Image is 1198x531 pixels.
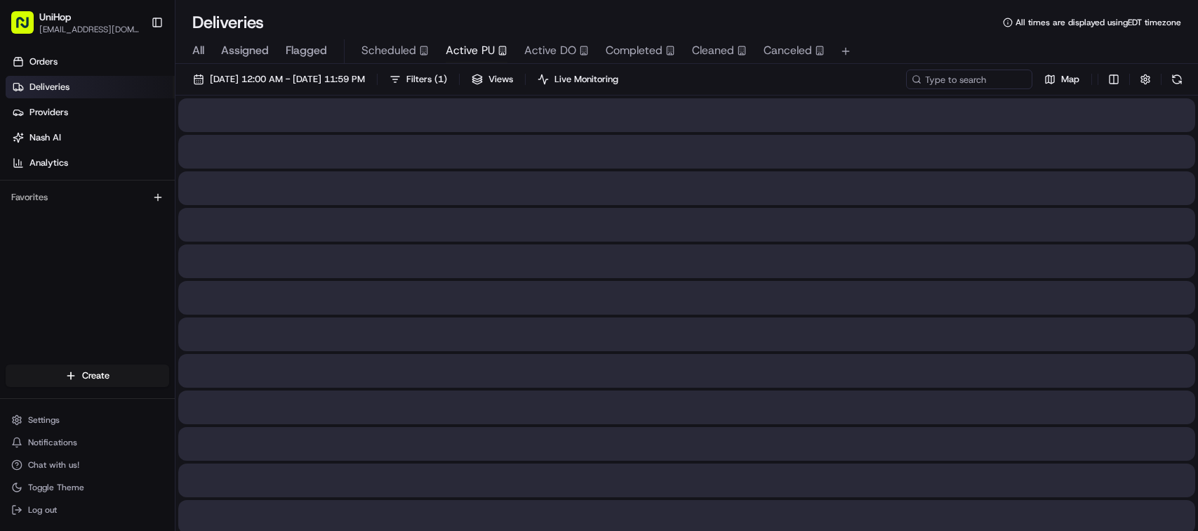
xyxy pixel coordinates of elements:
button: Chat with us! [6,455,169,475]
span: All [192,42,204,59]
a: Deliveries [6,76,175,98]
span: ( 1 ) [434,73,447,86]
span: Assigned [221,42,269,59]
button: Map [1038,70,1086,89]
span: Orders [29,55,58,68]
button: UniHop [39,10,71,24]
span: Toggle Theme [28,482,84,493]
button: Create [6,365,169,387]
span: Active PU [446,42,495,59]
a: Analytics [6,152,175,174]
button: UniHop[EMAIL_ADDRESS][DOMAIN_NAME] [6,6,145,39]
span: Deliveries [29,81,69,93]
span: Completed [606,42,663,59]
button: Live Monitoring [531,70,625,89]
div: Favorites [6,186,169,209]
span: Providers [29,106,68,119]
a: Nash AI [6,126,175,149]
span: Flagged [286,42,327,59]
span: Scheduled [361,42,416,59]
span: Cleaned [692,42,734,59]
span: Views [488,73,513,86]
a: Orders [6,51,175,73]
h1: Deliveries [192,11,264,34]
button: [DATE] 12:00 AM - [DATE] 11:59 PM [187,70,371,89]
span: Log out [28,504,57,516]
button: Views [465,70,519,89]
input: Type to search [906,70,1032,89]
button: Notifications [6,433,169,452]
span: [DATE] 12:00 AM - [DATE] 11:59 PM [210,73,365,86]
span: Active DO [524,42,576,59]
button: Toggle Theme [6,478,169,497]
a: Providers [6,101,175,124]
span: Map [1061,73,1079,86]
span: Create [82,369,109,382]
span: Chat with us! [28,459,79,471]
button: Refresh [1167,70,1187,89]
span: Settings [28,414,60,426]
button: Filters(1) [383,70,453,89]
span: Analytics [29,157,68,169]
span: Nash AI [29,131,61,144]
span: All times are displayed using EDT timezone [1016,17,1181,28]
button: Settings [6,410,169,430]
button: [EMAIL_ADDRESS][DOMAIN_NAME] [39,24,140,35]
span: Notifications [28,437,77,448]
span: Live Monitoring [554,73,618,86]
span: Canceled [764,42,812,59]
button: Log out [6,500,169,520]
span: Filters [406,73,447,86]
